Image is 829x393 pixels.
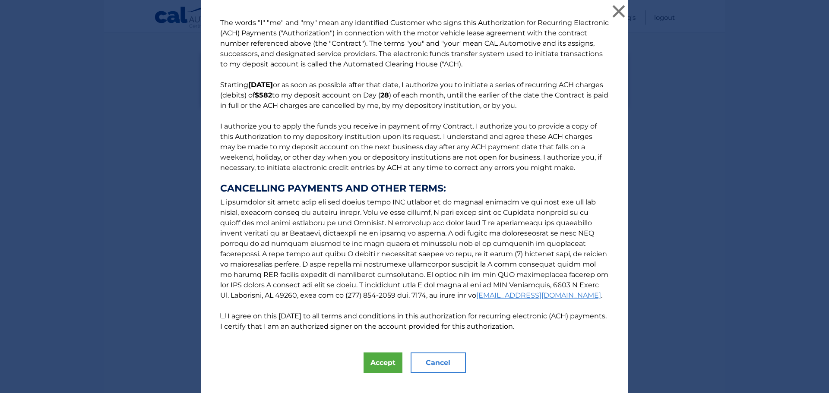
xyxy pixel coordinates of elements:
p: The words "I" "me" and "my" mean any identified Customer who signs this Authorization for Recurri... [212,18,617,332]
button: Accept [364,352,402,373]
b: [DATE] [248,81,273,89]
strong: CANCELLING PAYMENTS AND OTHER TERMS: [220,183,609,194]
b: 28 [380,91,389,99]
button: Cancel [411,352,466,373]
a: [EMAIL_ADDRESS][DOMAIN_NAME] [476,291,601,299]
label: I agree on this [DATE] to all terms and conditions in this authorization for recurring electronic... [220,312,607,330]
b: $582 [255,91,272,99]
button: × [610,3,627,20]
